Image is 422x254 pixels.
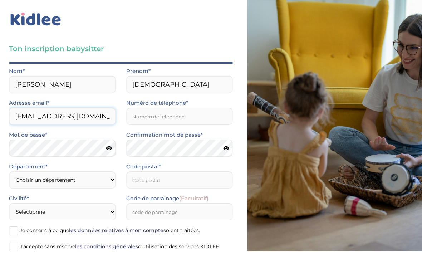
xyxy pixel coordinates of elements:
input: Email [9,108,116,125]
label: Confirmation mot de passe* [126,131,203,140]
input: Nom [9,76,116,93]
input: code de parrainage [126,204,233,221]
h3: Ton inscription babysitter [9,44,233,54]
label: Code postal* [126,162,161,172]
a: les conditions générales [75,244,138,250]
label: Civilité* [9,194,29,204]
input: Prénom [126,76,233,93]
span: (Facultatif) [179,195,208,202]
label: Prénom* [126,67,151,76]
label: Numéro de téléphone* [126,99,188,108]
label: Code de parrainage [126,194,208,204]
input: Numero de telephone [126,108,233,125]
label: Adresse email* [9,99,49,108]
label: Département* [9,162,48,172]
input: Code postal [126,172,233,189]
img: logo_kidlee_bleu [9,11,63,28]
a: les données relatives à mon compte [69,228,163,234]
span: J’accepte sans réserve d’utilisation des services KIDLEE. [20,244,220,250]
span: Je consens à ce que soient traitées. [20,228,200,234]
label: Mot de passe* [9,131,47,140]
